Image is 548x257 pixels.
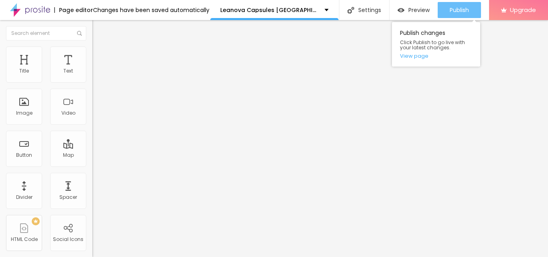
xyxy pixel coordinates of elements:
[93,7,209,13] div: Changes have been saved automatically
[390,2,438,18] button: Preview
[16,194,32,200] div: Divider
[400,53,472,59] a: View page
[398,7,404,14] img: view-1.svg
[77,31,82,36] img: Icone
[408,7,430,13] span: Preview
[63,68,73,74] div: Text
[400,40,472,50] span: Click Publish to go live with your latest changes.
[63,152,74,158] div: Map
[16,110,32,116] div: Image
[510,6,536,13] span: Upgrade
[6,26,86,40] input: Search element
[438,2,481,18] button: Publish
[53,237,83,242] div: Social Icons
[347,7,354,14] img: Icone
[11,237,38,242] div: HTML Code
[54,7,93,13] div: Page editor
[19,68,29,74] div: Title
[392,22,480,67] div: Publish changes
[450,7,469,13] span: Publish
[220,7,319,13] p: Leanova Capsules [GEOGRAPHIC_DATA]
[16,152,32,158] div: Button
[92,20,548,257] iframe: Editor
[59,194,77,200] div: Spacer
[61,110,75,116] div: Video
